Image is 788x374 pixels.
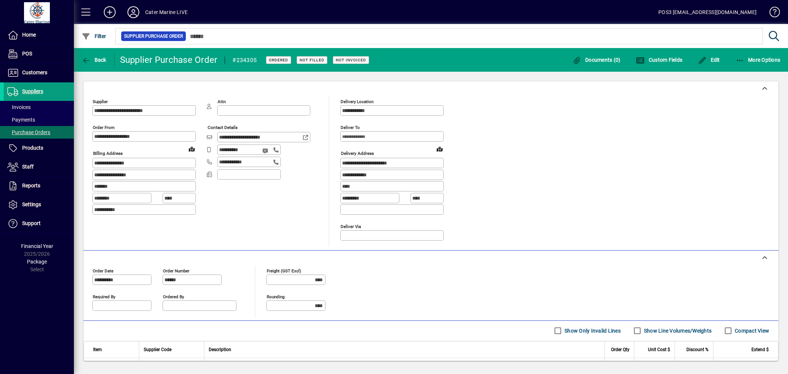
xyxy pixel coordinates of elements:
a: Products [4,139,74,157]
a: Customers [4,64,74,82]
span: Custom Fields [636,57,682,63]
a: Reports [4,177,74,195]
label: Show Only Invalid Lines [563,327,621,334]
a: Knowledge Base [764,1,779,25]
span: Discount % [686,346,709,354]
span: Settings [22,201,41,207]
mat-label: Delivery Location [341,99,373,104]
button: Send SMS [257,142,275,160]
mat-label: Freight (GST excl) [267,268,301,273]
a: Support [4,214,74,233]
td: 0.0000 [634,358,675,373]
span: Description [209,346,231,354]
span: Back [82,57,106,63]
span: Purchase Orders [7,129,50,135]
mat-label: Ordered by [163,294,184,299]
span: Filter [82,33,106,39]
label: Compact View [733,327,769,334]
td: 1.0000 [604,358,634,373]
mat-label: Deliver To [341,125,360,130]
div: POS3 [EMAIL_ADDRESS][DOMAIN_NAME] [658,6,757,18]
span: Home [22,32,36,38]
button: Documents (0) [571,53,622,67]
span: Order Qty [611,346,630,354]
button: Edit [696,53,722,67]
span: Supplier Purchase Order [124,33,183,40]
button: Custom Fields [634,53,684,67]
span: Item [93,346,102,354]
a: Home [4,26,74,44]
button: Profile [122,6,145,19]
span: Package [27,259,47,265]
mat-label: Deliver via [341,224,361,229]
span: Invoices [7,104,31,110]
mat-label: Order from [93,125,115,130]
a: Payments [4,113,74,126]
span: Ordered [269,58,288,62]
span: Customers [22,69,47,75]
div: Cater Marine LIVE [145,6,188,18]
td: [PHONE_NUMBER] [139,358,204,373]
a: Staff [4,158,74,176]
td: 0.00 [713,358,778,373]
span: Documents (0) [573,57,621,63]
span: Not Filled [300,58,324,62]
label: Show Line Volumes/Weights [642,327,712,334]
span: Extend $ [751,346,769,354]
mat-label: Supplier [93,99,108,104]
span: Products [22,145,43,151]
a: Settings [4,195,74,214]
span: More Options [736,57,781,63]
div: Supplier Purchase Order [120,54,218,66]
span: Suppliers [22,88,43,94]
span: Support [22,220,41,226]
span: Reports [22,183,40,188]
mat-label: Order number [163,268,190,273]
button: Filter [80,30,108,43]
a: Invoices [4,101,74,113]
mat-label: Order date [93,268,113,273]
td: 0.00 [675,358,713,373]
span: Supplier Code [144,346,171,354]
span: Edit [698,57,720,63]
button: More Options [734,53,782,67]
span: Financial Year [21,243,53,249]
a: View on map [186,143,198,155]
div: #234305 [232,54,257,66]
span: Staff [22,164,34,170]
mat-label: Attn [218,99,226,104]
app-page-header-button: Back [74,53,115,67]
span: Payments [7,117,35,123]
span: Unit Cost $ [648,346,670,354]
button: Add [98,6,122,19]
button: Back [80,53,108,67]
a: POS [4,45,74,63]
span: Not Invoiced [336,58,366,62]
a: Purchase Orders [4,126,74,139]
span: POS [22,51,32,57]
mat-label: Rounding [267,294,284,299]
mat-label: Required by [93,294,115,299]
a: View on map [434,143,446,155]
